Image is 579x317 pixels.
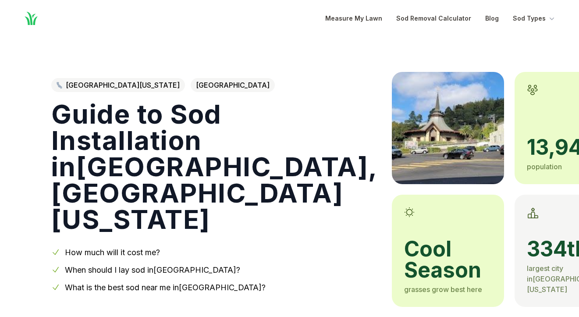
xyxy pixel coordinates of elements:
[325,13,382,24] a: Measure My Lawn
[404,285,482,294] span: grasses grow best here
[396,13,471,24] a: Sod Removal Calculator
[485,13,499,24] a: Blog
[51,101,378,232] h1: Guide to Sod Installation in [GEOGRAPHIC_DATA] , [GEOGRAPHIC_DATA][US_STATE]
[527,162,562,171] span: population
[65,248,160,257] a: How much will it cost me?
[51,78,185,92] a: [GEOGRAPHIC_DATA][US_STATE]
[404,239,492,281] span: cool season
[513,13,556,24] button: Sod Types
[392,72,504,184] img: A picture of Mill Valley
[65,283,266,292] a: What is the best sod near me in[GEOGRAPHIC_DATA]?
[65,265,240,274] a: When should I lay sod in[GEOGRAPHIC_DATA]?
[191,78,275,92] span: [GEOGRAPHIC_DATA]
[57,82,62,89] img: Northern California state outline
